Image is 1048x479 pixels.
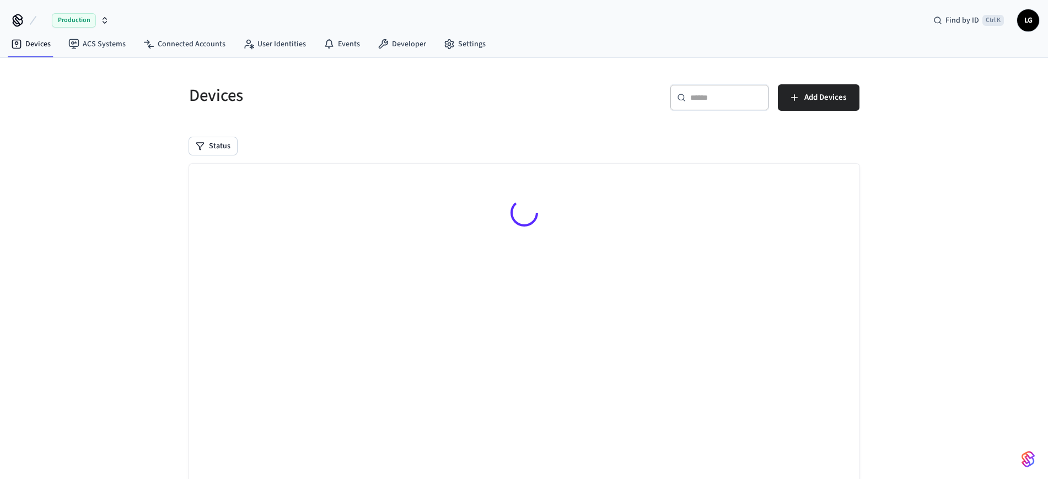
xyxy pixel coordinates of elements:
[778,84,859,111] button: Add Devices
[369,34,435,54] a: Developer
[945,15,979,26] span: Find by ID
[804,90,846,105] span: Add Devices
[1018,10,1038,30] span: LG
[1022,450,1035,468] img: SeamLogoGradient.69752ec5.svg
[315,34,369,54] a: Events
[2,34,60,54] a: Devices
[189,84,518,107] h5: Devices
[52,13,96,28] span: Production
[60,34,135,54] a: ACS Systems
[925,10,1013,30] div: Find by IDCtrl K
[234,34,315,54] a: User Identities
[189,137,237,155] button: Status
[135,34,234,54] a: Connected Accounts
[982,15,1004,26] span: Ctrl K
[1017,9,1039,31] button: LG
[435,34,495,54] a: Settings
